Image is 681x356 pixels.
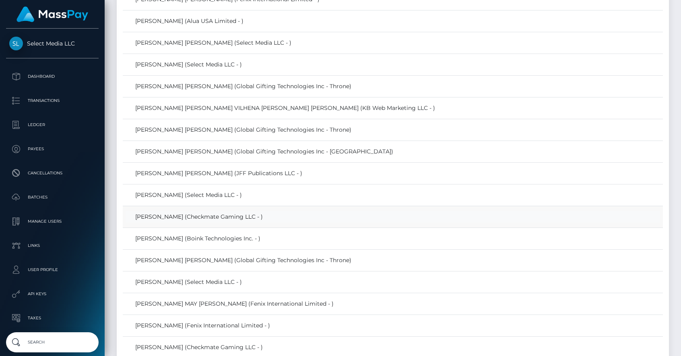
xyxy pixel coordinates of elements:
[126,189,660,201] a: [PERSON_NAME] (Select Media LLC - )
[6,236,99,256] a: Links
[9,70,95,83] p: Dashboard
[126,124,660,136] a: [PERSON_NAME] [PERSON_NAME] (Global Gifting Technologies Inc - Throne)
[9,143,95,155] p: Payees
[126,211,660,223] a: [PERSON_NAME] (Checkmate Gaming LLC - )
[17,6,88,22] img: MassPay Logo
[9,336,95,348] p: Search
[9,37,23,50] img: Select Media LLC
[6,211,99,232] a: Manage Users
[9,191,95,203] p: Batches
[126,59,660,70] a: [PERSON_NAME] (Select Media LLC - )
[9,312,95,324] p: Taxes
[126,37,660,49] a: [PERSON_NAME] [PERSON_NAME] (Select Media LLC - )
[6,40,99,47] span: Select Media LLC
[126,146,660,157] a: [PERSON_NAME] [PERSON_NAME] (Global Gifting Technologies Inc - [GEOGRAPHIC_DATA])
[126,102,660,114] a: [PERSON_NAME] [PERSON_NAME] VILHENA [PERSON_NAME] [PERSON_NAME] (KB Web Marketing LLC - )
[6,115,99,135] a: Ledger
[6,163,99,183] a: Cancellations
[6,308,99,328] a: Taxes
[6,260,99,280] a: User Profile
[126,255,660,266] a: [PERSON_NAME] [PERSON_NAME] (Global Gifting Technologies Inc - Throne)
[6,139,99,159] a: Payees
[6,91,99,111] a: Transactions
[6,284,99,304] a: API Keys
[9,95,95,107] p: Transactions
[9,264,95,276] p: User Profile
[9,240,95,252] p: Links
[126,233,660,244] a: [PERSON_NAME] (Boink Technologies Inc. - )
[6,187,99,207] a: Batches
[9,215,95,228] p: Manage Users
[6,66,99,87] a: Dashboard
[126,298,660,310] a: [PERSON_NAME] MAY [PERSON_NAME] (Fenix International Limited - )
[6,332,99,352] a: Search
[126,15,660,27] a: [PERSON_NAME] (Alua USA Limited - )
[9,288,95,300] p: API Keys
[126,168,660,179] a: [PERSON_NAME] [PERSON_NAME] (JFF Publications LLC - )
[9,119,95,131] p: Ledger
[126,276,660,288] a: [PERSON_NAME] (Select Media LLC - )
[126,81,660,92] a: [PERSON_NAME] [PERSON_NAME] (Global Gifting Technologies Inc - Throne)
[126,320,660,331] a: [PERSON_NAME] (Fenix International Limited - )
[9,167,95,179] p: Cancellations
[126,342,660,353] a: [PERSON_NAME] (Checkmate Gaming LLC - )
